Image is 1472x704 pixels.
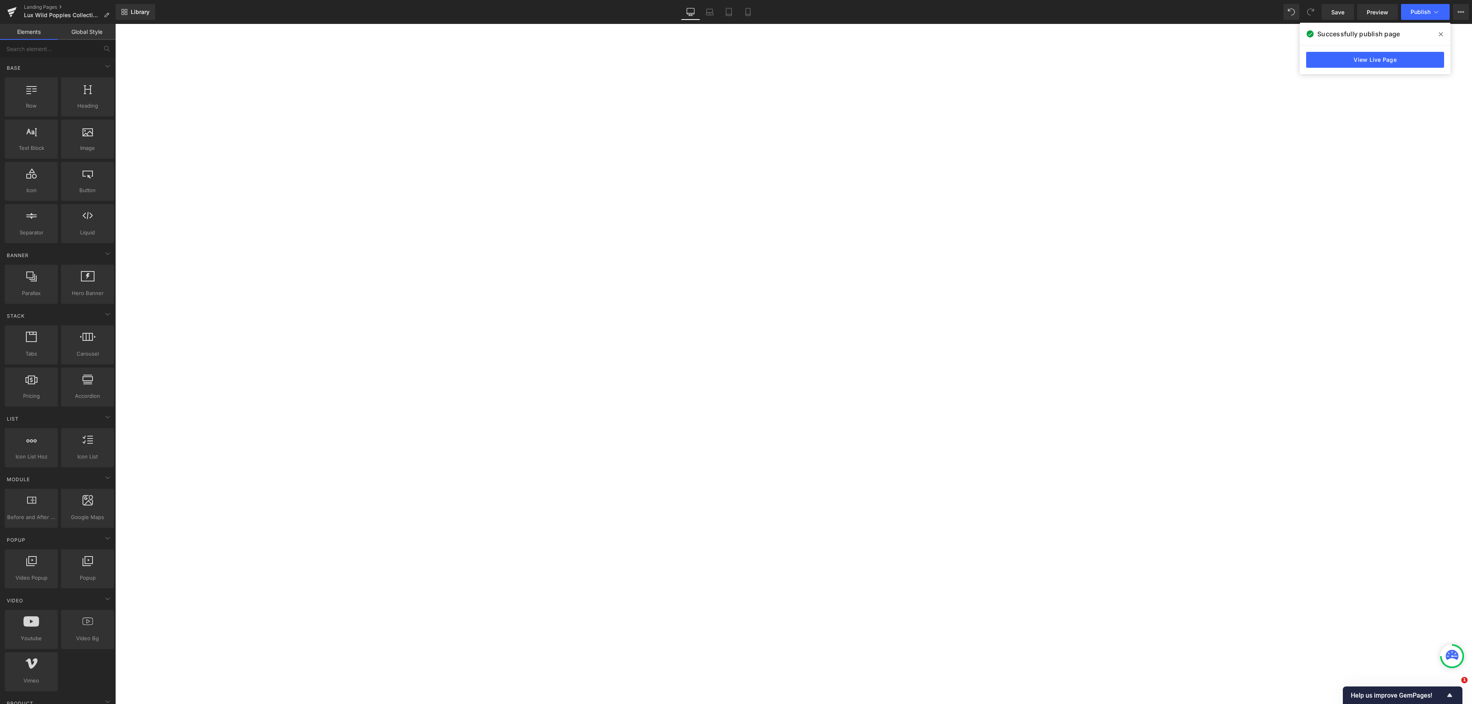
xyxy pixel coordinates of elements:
span: Preview [1367,8,1388,16]
span: Pricing [7,392,55,400]
a: Desktop [681,4,700,20]
span: Video Popup [7,574,55,582]
span: Stack [6,312,26,320]
a: Preview [1357,4,1398,20]
span: Vimeo [7,676,55,685]
button: Publish [1401,4,1450,20]
span: Row [7,102,55,110]
span: Carousel [63,350,112,358]
a: New Library [116,4,155,20]
span: Base [6,64,22,72]
button: Undo [1283,4,1299,20]
span: Before and After Images [7,513,55,521]
span: Module [6,476,31,483]
a: Global Style [58,24,116,40]
span: Accordion [63,392,112,400]
span: Liquid [63,228,112,237]
a: Mobile [738,4,758,20]
button: Redo [1303,4,1319,20]
span: Tabs [7,350,55,358]
a: Tablet [719,4,738,20]
button: More [1453,4,1469,20]
span: Video Bg [63,634,112,643]
span: Successfully publish page [1317,29,1400,39]
span: Help us improve GemPages! [1351,692,1445,699]
span: Icon List [63,452,112,461]
span: Popup [63,574,112,582]
span: Button [63,186,112,195]
span: Parallax [7,289,55,297]
button: Show survey - Help us improve GemPages! [1351,690,1454,700]
span: Publish [1411,9,1431,15]
span: List [6,415,20,423]
span: Library [131,8,150,16]
span: Icon [7,186,55,195]
span: Separator [7,228,55,237]
iframe: Intercom live chat [1445,677,1464,696]
span: Save [1331,8,1344,16]
span: Lux Wild Poppies Collection Landing Page [24,12,100,18]
span: Heading [63,102,112,110]
span: Google Maps [63,513,112,521]
a: View Live Page [1306,52,1444,68]
a: Landing Pages [24,4,116,10]
span: Banner [6,252,30,259]
span: 1 [1461,677,1468,683]
span: Youtube [7,634,55,643]
span: Hero Banner [63,289,112,297]
span: Text Block [7,144,55,152]
span: Popup [6,536,26,544]
span: Icon List Hoz [7,452,55,461]
span: Video [6,597,24,604]
a: Laptop [700,4,719,20]
span: Image [63,144,112,152]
